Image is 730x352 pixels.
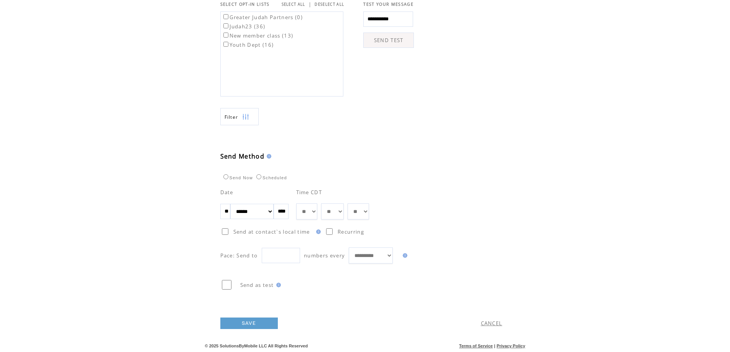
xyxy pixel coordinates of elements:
[240,282,274,288] span: Send as test
[481,320,502,327] a: CANCEL
[242,108,249,126] img: filters.png
[222,23,266,30] label: Judah23 (36)
[223,14,228,19] input: Greater Judah Partners (0)
[223,23,228,28] input: Judah23 (36)
[256,174,261,179] input: Scheduled
[205,344,308,348] span: © 2025 SolutionsByMobile LLC All Rights Reserved
[220,252,258,259] span: Pace: Send to
[254,175,287,180] label: Scheduled
[221,175,253,180] label: Send Now
[220,318,278,329] a: SAVE
[400,253,407,258] img: help.gif
[282,2,305,7] a: SELECT ALL
[494,344,495,348] span: |
[233,228,310,235] span: Send at contact`s local time
[315,2,344,7] a: DESELECT ALL
[296,189,322,196] span: Time CDT
[459,344,493,348] a: Terms of Service
[308,1,312,8] span: |
[222,32,294,39] label: New member class (13)
[223,33,228,38] input: New member class (13)
[223,42,228,47] input: Youth Dept (16)
[220,108,259,125] a: Filter
[225,114,238,120] span: Show filters
[363,33,414,48] a: SEND TEST
[220,189,233,196] span: Date
[222,14,303,21] label: Greater Judah Partners (0)
[497,344,525,348] a: Privacy Policy
[304,252,345,259] span: numbers every
[264,154,271,159] img: help.gif
[223,174,228,179] input: Send Now
[274,283,281,287] img: help.gif
[220,152,265,160] span: Send Method
[222,41,274,48] label: Youth Dept (16)
[338,228,364,235] span: Recurring
[220,2,270,7] span: SELECT OPT-IN LISTS
[314,229,321,234] img: help.gif
[363,2,413,7] span: TEST YOUR MESSAGE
